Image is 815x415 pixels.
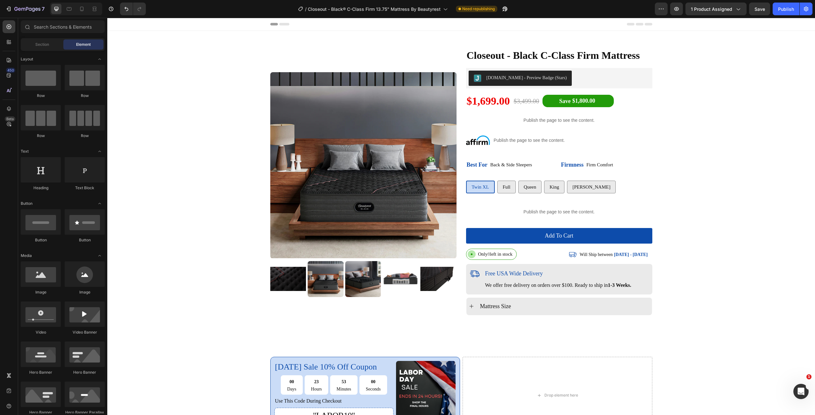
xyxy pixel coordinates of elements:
div: $1,800.00 [464,79,489,87]
div: 450 [6,68,15,73]
span: Element [76,42,91,47]
span: Toggle open [95,146,105,156]
div: Text Block [65,185,105,191]
img: gempages_491294865229873979-26766656-fa74-4dd1-854f-59a12651139c.png [359,118,383,127]
span: Section [35,42,49,47]
div: 53 [229,360,244,368]
span: Full [395,167,403,172]
span: [DATE] - [DATE] [507,234,540,239]
span: Toggle open [95,251,105,261]
button: Carousel Next Arrow [337,257,344,265]
iframe: Design area [107,18,815,415]
div: "Labor10" [169,392,284,404]
div: Undo/Redo [120,3,146,15]
div: Publish [778,6,794,12]
span: Will Ship between [472,234,506,239]
div: [DOMAIN_NAME] - Preview Badge (Stars) [379,57,460,63]
input: Search Sections & Elements [21,20,105,33]
div: Image [65,289,105,295]
div: Video Banner [65,329,105,335]
div: Row [65,133,105,139]
img: gempages_491294865229873979-2ac654c0-d29b-4f9b-81c8-b5c834906014.png [289,343,348,403]
div: 00 [180,360,189,368]
button: Carousel Back Arrow [168,257,176,265]
span: 1 [806,374,811,379]
p: Publish the page to see the content. [386,119,457,126]
span: Toggle open [95,198,105,209]
p: Only left in stock [371,233,405,240]
button: Add to cart [359,210,545,225]
p: Firm Comfort [479,143,506,151]
p: Best For [359,142,380,152]
span: [PERSON_NAME] [465,167,503,172]
div: Drop element here [437,375,471,380]
span: Media [21,253,32,259]
div: $3,499.00 [406,80,433,87]
img: Judgeme.png [366,57,374,64]
p: Publish the page to see the content. [359,99,545,106]
div: $1,699.00 [359,76,403,91]
div: Button [21,237,61,243]
p: Mattress Size [373,285,404,293]
span: [DATE] sale 10% off coupon [168,344,270,354]
iframe: Intercom live chat [793,384,809,399]
strong: 1-3 Weeks. [500,265,524,270]
button: Judge.me - Preview Badge (Stars) [361,53,465,68]
span: use this code during checkout [168,380,234,386]
p: Minutes [229,368,244,375]
div: Row [65,93,105,99]
p: Hours [204,368,215,375]
span: / [305,6,307,12]
button: 7 [3,3,47,15]
button: 1 product assigned [685,3,747,15]
div: Video [21,329,61,335]
div: Row [21,93,61,99]
span: 8 [380,234,383,239]
div: Row [21,133,61,139]
p: Days [180,368,189,375]
div: Hero Banner [21,370,61,375]
div: Closeout - Black C-Class Firm Mattress [359,31,545,45]
span: King [442,167,452,172]
button: Publish [773,3,799,15]
p: Back & Side Sleepers [383,143,425,151]
span: Button [21,201,32,206]
p: Publish the page to see the content. [359,191,545,197]
p: Free USA Wide Delivery [378,251,524,261]
span: Text [21,149,29,154]
span: Closeout - Black® C-Class Firm 13.75" Mattress By Beautyrest [308,6,441,12]
div: 23 [204,360,215,368]
img: gempages_491294865229873979-978c231d-eab9-4729-82ef-b46cf3a533d6.png [363,251,372,261]
div: Save [451,79,464,88]
p: Firmness [454,142,476,152]
div: Button [65,237,105,243]
span: Twin XL [365,167,382,172]
div: Image [21,289,61,295]
span: Layout [21,56,33,62]
p: We offer free delivery on orders over $100. Ready to ship in [378,263,524,272]
span: Toggle open [95,54,105,64]
div: Add to cart [437,213,466,223]
span: Need republishing [462,6,495,12]
div: Hero Banner [65,370,105,375]
button: Save [749,3,770,15]
div: Heading [21,185,61,191]
span: 1 product assigned [691,6,732,12]
p: Seconds [259,368,273,375]
span: Queen [416,167,429,172]
p: 7 [42,5,45,13]
span: Save [755,6,765,12]
div: Beta [5,116,15,121]
div: 00 [259,360,273,368]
